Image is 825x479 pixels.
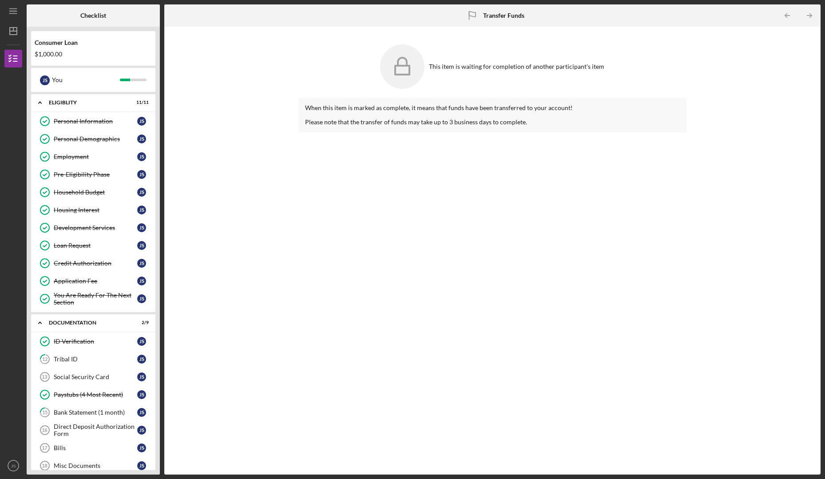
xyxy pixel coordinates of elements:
[54,356,137,363] div: Tribal ID
[11,463,16,468] text: JS
[137,170,146,179] div: J S
[54,171,137,178] div: Pre-Eligibility Phase
[54,462,137,469] div: Misc Documents
[483,12,524,19] b: Transfer Funds
[36,148,151,166] a: EmploymentJS
[42,356,48,362] tspan: 12
[54,444,137,451] div: Bills
[36,219,151,237] a: Development ServicesJS
[137,206,146,214] div: J S
[36,386,151,404] a: Paystubs (4 Most Recent)JS
[54,391,137,398] div: Paystubs (4 Most Recent)
[54,135,137,143] div: Personal Demographics
[54,277,137,285] div: Application Fee
[42,428,47,433] tspan: 16
[137,188,146,197] div: J S
[137,241,146,250] div: J S
[137,408,146,417] div: J S
[54,206,137,214] div: Housing Interest
[137,152,146,161] div: J S
[54,118,137,125] div: Personal Information
[36,237,151,254] a: Loan RequestJS
[54,338,137,345] div: ID Verification
[133,100,149,105] div: 11 / 11
[137,443,146,452] div: J S
[36,421,151,439] a: 16Direct Deposit Authorization FormJS
[36,333,151,350] a: ID VerificationJS
[54,224,137,231] div: Development Services
[36,130,151,148] a: Personal DemographicsJS
[36,201,151,219] a: Housing InterestJS
[54,423,137,437] div: Direct Deposit Authorization Form
[36,350,151,368] a: 12Tribal IDJS
[137,117,146,126] div: J S
[133,320,149,325] div: 2 / 9
[137,294,146,303] div: J S
[36,272,151,290] a: Application FeeJS
[36,290,151,308] a: You Are Ready For The Next SectionJS
[54,189,137,196] div: Household Budget
[4,457,22,475] button: JS
[54,260,137,267] div: Credit Authorization
[137,259,146,268] div: J S
[137,223,146,232] div: J S
[429,63,604,70] div: This item is waiting for completion of another participant's item
[80,12,106,19] b: Checklist
[36,254,151,272] a: Credit AuthorizationJS
[36,166,151,183] a: Pre-Eligibility PhaseJS
[42,410,48,416] tspan: 15
[54,153,137,160] div: Employment
[54,409,137,416] div: Bank Statement (1 month)
[49,100,127,105] div: Eligiblity
[42,463,47,468] tspan: 18
[40,75,50,85] div: J S
[54,373,137,380] div: Social Security Card
[54,242,137,249] div: Loan Request
[52,72,120,87] div: You
[137,390,146,399] div: J S
[42,374,47,380] tspan: 13
[137,135,146,143] div: J S
[137,461,146,470] div: J S
[137,337,146,346] div: J S
[137,426,146,435] div: J S
[137,355,146,364] div: J S
[36,183,151,201] a: Household BudgetJS
[36,112,151,130] a: Personal InformationJS
[36,368,151,386] a: 13Social Security CardJS
[35,51,152,58] div: $1,000.00
[137,277,146,285] div: J S
[36,439,151,457] a: 17BillsJS
[137,372,146,381] div: J S
[42,445,47,451] tspan: 17
[36,457,151,475] a: 18Misc DocumentsJS
[49,320,127,325] div: Documentation
[36,404,151,421] a: 15Bank Statement (1 month)JS
[305,104,680,126] div: When this item is marked as complete, it means that funds have been transferred to your account! ...
[35,39,152,46] div: Consumer Loan
[54,292,137,306] div: You Are Ready For The Next Section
